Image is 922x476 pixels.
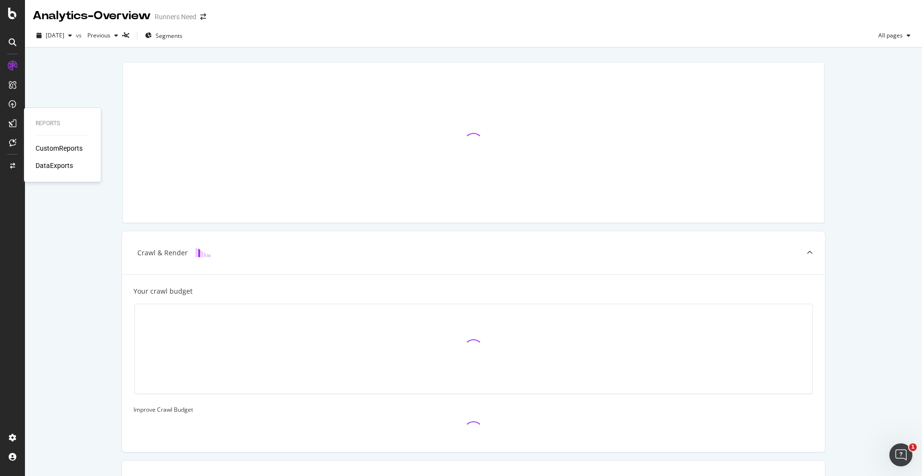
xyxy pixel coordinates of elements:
[36,161,73,170] a: DataExports
[155,12,196,22] div: Runners Need
[133,286,193,296] div: Your crawl budget
[84,31,110,39] span: Previous
[33,8,151,24] div: Analytics - Overview
[84,28,122,43] button: Previous
[200,13,206,20] div: arrow-right-arrow-left
[195,248,211,257] img: block-icon
[133,405,813,414] div: Improve Crawl Budget
[909,443,917,451] span: 1
[156,32,182,40] span: Segments
[874,28,914,43] button: All pages
[36,143,83,153] a: CustomReports
[141,28,186,43] button: Segments
[874,31,903,39] span: All pages
[76,31,84,39] span: vs
[889,443,912,466] iframe: Intercom live chat
[36,119,89,128] div: Reports
[46,31,64,39] span: 2025 Aug. 24th
[137,248,188,258] div: Crawl & Render
[33,28,76,43] button: [DATE]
